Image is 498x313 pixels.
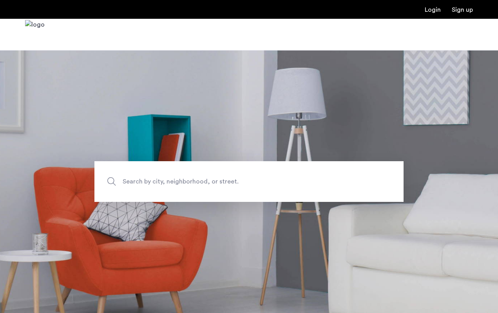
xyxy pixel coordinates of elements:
[25,20,45,49] a: Cazamio Logo
[94,161,404,202] input: Apartment Search
[425,7,441,13] a: Login
[452,7,473,13] a: Registration
[123,176,339,187] span: Search by city, neighborhood, or street.
[25,20,45,49] img: logo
